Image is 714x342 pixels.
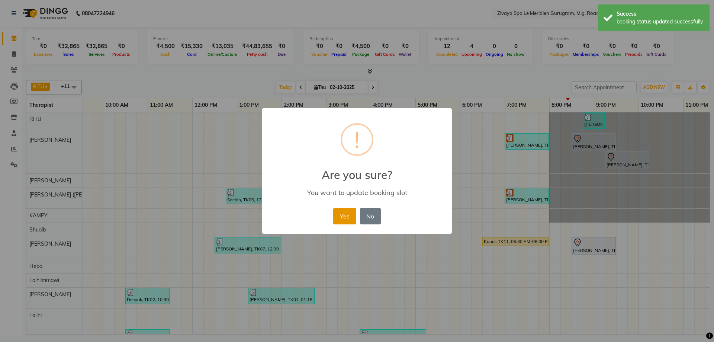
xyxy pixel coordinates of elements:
div: You want to update booking slot [273,188,441,197]
button: No [360,208,381,224]
h2: Are you sure? [262,159,452,182]
div: Success [617,10,704,18]
div: booking status updated successfully [617,18,704,26]
button: Yes [333,208,356,224]
div: ! [354,125,360,154]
